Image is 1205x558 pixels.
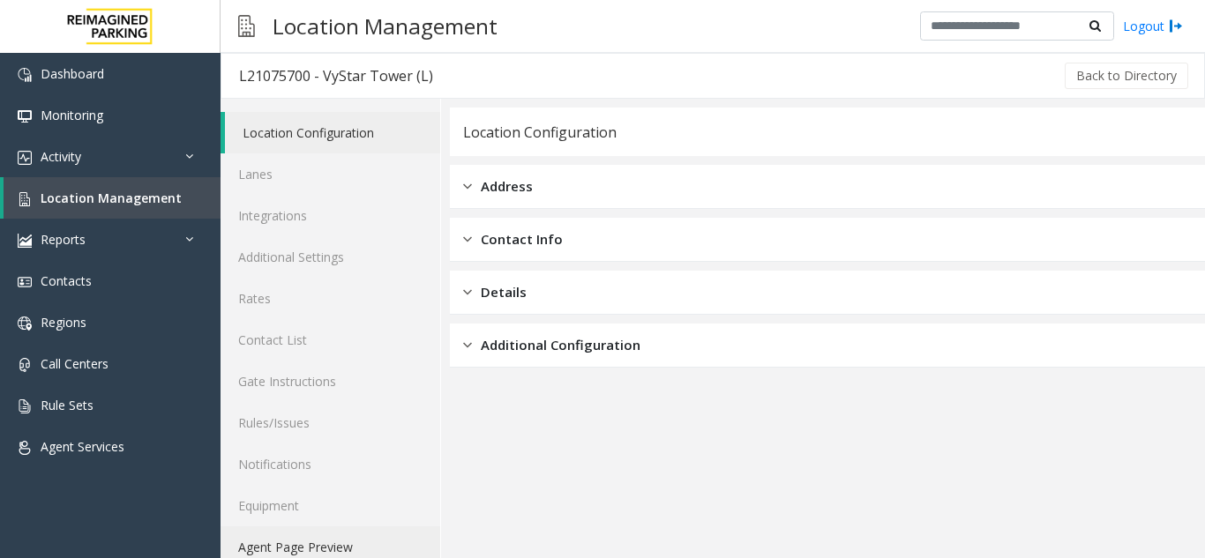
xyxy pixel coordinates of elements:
[4,177,221,219] a: Location Management
[221,319,440,361] a: Contact List
[221,485,440,526] a: Equipment
[463,121,617,144] div: Location Configuration
[221,278,440,319] a: Rates
[1123,17,1183,35] a: Logout
[41,272,92,289] span: Contacts
[18,275,32,289] img: 'icon'
[264,4,506,48] h3: Location Management
[41,148,81,165] span: Activity
[41,397,94,413] span: Rule Sets
[238,4,255,48] img: pageIcon
[481,176,533,197] span: Address
[221,153,440,195] a: Lanes
[18,68,32,82] img: 'icon'
[1065,63,1188,89] button: Back to Directory
[18,151,32,165] img: 'icon'
[481,282,527,302] span: Details
[41,314,86,331] span: Regions
[41,438,124,455] span: Agent Services
[221,361,440,402] a: Gate Instructions
[463,282,472,302] img: closed
[41,107,103,123] span: Monitoring
[41,231,86,248] span: Reports
[41,355,109,372] span: Call Centers
[41,65,104,82] span: Dashboard
[18,234,32,248] img: 'icon'
[221,443,440,485] a: Notifications
[41,190,182,206] span: Location Management
[18,192,32,206] img: 'icon'
[463,176,472,197] img: closed
[225,112,440,153] a: Location Configuration
[221,402,440,443] a: Rules/Issues
[18,109,32,123] img: 'icon'
[481,335,640,355] span: Additional Configuration
[221,236,440,278] a: Additional Settings
[239,64,433,87] div: L21075700 - VyStar Tower (L)
[221,195,440,236] a: Integrations
[463,335,472,355] img: closed
[18,358,32,372] img: 'icon'
[18,399,32,413] img: 'icon'
[463,229,472,249] img: closed
[18,441,32,455] img: 'icon'
[481,229,563,249] span: Contact Info
[18,316,32,331] img: 'icon'
[1169,17,1183,35] img: logout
